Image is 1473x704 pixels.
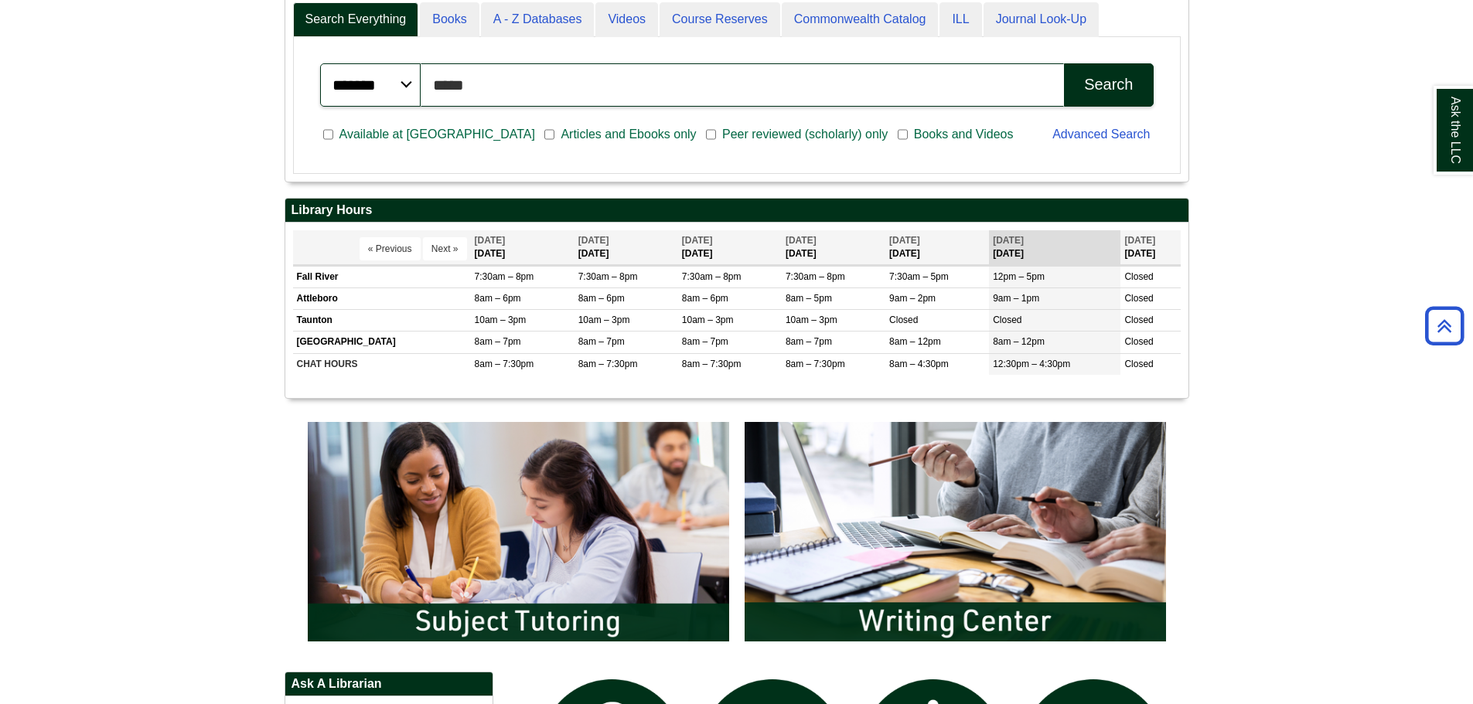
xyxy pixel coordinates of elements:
[1064,63,1153,107] button: Search
[889,315,918,325] span: Closed
[786,336,832,347] span: 8am – 7pm
[1124,359,1153,369] span: Closed
[285,672,493,696] h2: Ask A Librarian
[323,128,333,141] input: Available at [GEOGRAPHIC_DATA]
[293,288,471,310] td: Attleboro
[475,336,521,347] span: 8am – 7pm
[475,359,534,369] span: 8am – 7:30pm
[786,315,837,325] span: 10am – 3pm
[1052,128,1150,141] a: Advanced Search
[578,271,638,282] span: 7:30am – 8pm
[293,353,471,375] td: CHAT HOURS
[578,293,625,304] span: 8am – 6pm
[889,293,936,304] span: 9am – 2pm
[989,230,1120,265] th: [DATE]
[544,128,554,141] input: Articles and Ebooks only
[682,271,742,282] span: 7:30am – 8pm
[682,235,713,246] span: [DATE]
[782,2,939,37] a: Commonwealth Catalog
[706,128,716,141] input: Peer reviewed (scholarly) only
[782,230,885,265] th: [DATE]
[1124,293,1153,304] span: Closed
[471,230,575,265] th: [DATE]
[300,414,1174,656] div: slideshow
[360,237,421,260] button: « Previous
[885,230,989,265] th: [DATE]
[660,2,780,37] a: Course Reserves
[475,293,521,304] span: 8am – 6pm
[889,235,920,246] span: [DATE]
[475,315,527,325] span: 10am – 3pm
[682,336,728,347] span: 8am – 7pm
[993,336,1045,347] span: 8am – 12pm
[889,271,949,282] span: 7:30am – 5pm
[716,125,894,144] span: Peer reviewed (scholarly) only
[898,128,908,141] input: Books and Videos
[786,293,832,304] span: 8am – 5pm
[293,2,419,37] a: Search Everything
[300,414,737,649] img: Subject Tutoring Information
[578,359,638,369] span: 8am – 7:30pm
[786,271,845,282] span: 7:30am – 8pm
[575,230,678,265] th: [DATE]
[993,359,1070,369] span: 12:30pm – 4:30pm
[595,2,658,37] a: Videos
[786,235,817,246] span: [DATE]
[682,315,734,325] span: 10am – 3pm
[1120,230,1180,265] th: [DATE]
[908,125,1020,144] span: Books and Videos
[993,235,1024,246] span: [DATE]
[1084,76,1133,94] div: Search
[578,315,630,325] span: 10am – 3pm
[293,266,471,287] td: Fall River
[423,237,467,260] button: Next »
[889,336,941,347] span: 8am – 12pm
[475,235,506,246] span: [DATE]
[578,235,609,246] span: [DATE]
[420,2,479,37] a: Books
[1124,336,1153,347] span: Closed
[285,199,1188,223] h2: Library Hours
[293,310,471,332] td: Taunton
[993,293,1039,304] span: 9am – 1pm
[1420,315,1469,336] a: Back to Top
[682,293,728,304] span: 8am – 6pm
[475,271,534,282] span: 7:30am – 8pm
[333,125,541,144] span: Available at [GEOGRAPHIC_DATA]
[993,271,1045,282] span: 12pm – 5pm
[939,2,981,37] a: ILL
[993,315,1021,325] span: Closed
[578,336,625,347] span: 8am – 7pm
[889,359,949,369] span: 8am – 4:30pm
[293,332,471,353] td: [GEOGRAPHIC_DATA]
[1124,315,1153,325] span: Closed
[737,414,1174,649] img: Writing Center Information
[1124,271,1153,282] span: Closed
[984,2,1099,37] a: Journal Look-Up
[1124,235,1155,246] span: [DATE]
[786,359,845,369] span: 8am – 7:30pm
[682,359,742,369] span: 8am – 7:30pm
[554,125,702,144] span: Articles and Ebooks only
[481,2,595,37] a: A - Z Databases
[678,230,782,265] th: [DATE]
